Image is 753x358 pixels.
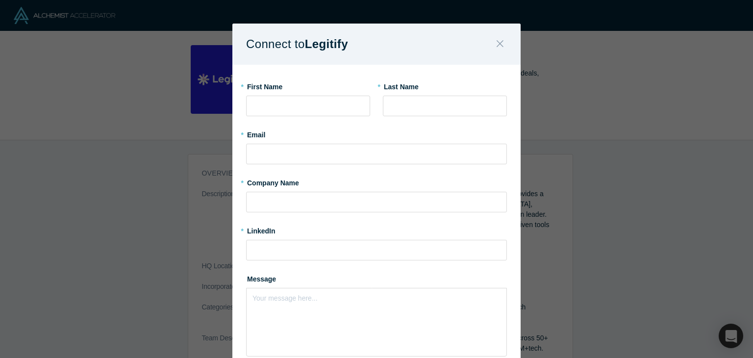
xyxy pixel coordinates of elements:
[246,223,276,236] label: LinkedIn
[253,291,501,302] div: rdw-editor
[246,288,507,357] div: rdw-wrapper
[246,127,507,140] label: Email
[246,78,370,92] label: First Name
[383,78,507,92] label: Last Name
[490,34,510,55] button: Close
[246,34,365,54] h1: Connect to
[305,37,348,51] b: Legitify
[246,175,507,188] label: Company Name
[246,271,507,284] label: Message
